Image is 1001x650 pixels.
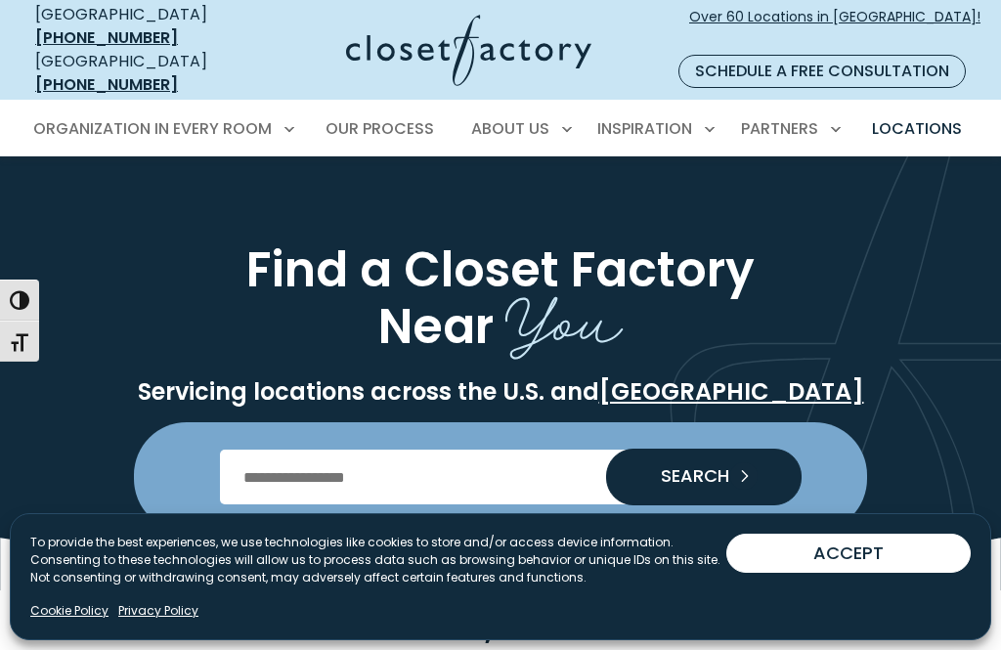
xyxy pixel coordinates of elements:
span: About Us [471,117,549,140]
a: [PHONE_NUMBER] [35,73,178,96]
a: Privacy Policy [118,602,198,620]
input: Enter Postal Code [220,450,782,504]
span: Over 60 Locations in [GEOGRAPHIC_DATA]! [689,7,980,48]
span: You [505,266,623,365]
div: [GEOGRAPHIC_DATA] [35,50,248,97]
a: Cookie Policy [30,602,109,620]
div: [GEOGRAPHIC_DATA] [35,3,248,50]
p: Servicing locations across the U.S. and [49,377,952,407]
a: [PHONE_NUMBER] [35,26,178,49]
a: [GEOGRAPHIC_DATA] [599,375,864,408]
button: ACCEPT [726,534,971,573]
p: To provide the best experiences, we use technologies like cookies to store and/or access device i... [30,534,726,586]
button: Search our Nationwide Locations [606,449,802,505]
span: SEARCH [645,467,729,485]
span: Locations [872,117,962,140]
span: Partners [741,117,818,140]
nav: Primary Menu [20,102,981,156]
img: Closet Factory Logo [346,15,591,86]
span: Find a Closet Factory [246,237,755,303]
a: Schedule a Free Consultation [678,55,966,88]
span: Organization in Every Room [33,117,272,140]
span: Inspiration [597,117,692,140]
span: Near [378,293,494,360]
span: Our Process [326,117,434,140]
